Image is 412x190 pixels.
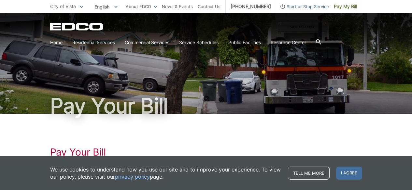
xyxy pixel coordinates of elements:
[72,39,115,46] a: Residential Services
[50,23,104,31] a: EDCD logo. Return to the homepage.
[50,146,362,158] h1: Pay Your Bill
[115,173,150,180] a: privacy policy
[334,3,357,10] span: Pay My Bill
[90,1,122,12] span: English
[50,166,281,180] p: We use cookies to understand how you use our site and to improve your experience. To view our pol...
[179,39,219,46] a: Service Schedules
[336,167,362,180] span: I agree
[228,39,261,46] a: Public Facilities
[125,39,169,46] a: Commercial Services
[50,39,63,46] a: Home
[50,4,76,9] span: City of Vista
[50,95,362,116] h1: Pay Your Bill
[126,3,157,10] a: About EDCO
[198,3,220,10] a: Contact Us
[288,167,330,180] a: Tell me more
[271,39,306,46] a: Resource Center
[162,3,193,10] a: News & Events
